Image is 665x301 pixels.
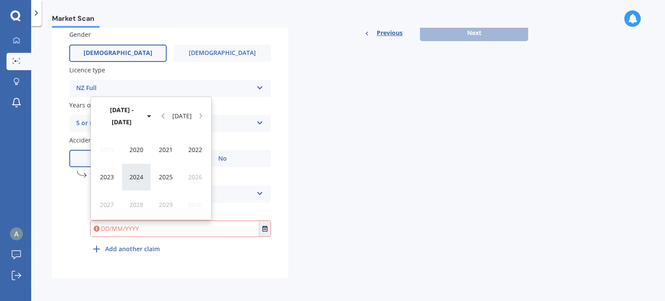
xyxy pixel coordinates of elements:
div: 2024 [122,163,151,191]
span: 2023 [100,173,114,181]
div: 5 or more years [76,118,253,129]
div: NZ Full [76,83,253,94]
span: Years of driving experience [69,101,148,109]
b: Add another claim [105,244,160,253]
span: Gender [69,31,91,39]
div: 2025 [151,163,181,191]
span: 2021 [159,146,173,154]
span: 2025 [159,173,173,181]
span: 2020 [129,146,143,154]
input: DD/MM/YYYY [90,221,259,236]
span: [DEMOGRAPHIC_DATA] [84,49,152,57]
div: 2020 [122,136,151,163]
div: DD/MM/YYYY [91,97,211,220]
span: Market Scan [52,14,100,26]
span: Licence type [69,66,105,74]
span: 2024 [129,173,143,181]
span: Accidents or claims in the last 5 years [69,136,179,144]
span: [DEMOGRAPHIC_DATA] [189,49,256,57]
span: No [218,155,227,162]
span: 2022 [188,146,202,154]
img: ACg8ocIBplYYjTM8ayG45X2js76wD9vKNOumsRywy1NnoHmv31LDpg=s96-c [10,227,23,240]
button: [DATE] [169,102,196,129]
button: Select date [259,221,271,236]
div: 2023 [92,163,122,191]
div: 2021 [151,136,181,163]
button: [DATE] - [DATE] [96,102,158,129]
span: Previous [377,26,403,39]
div: [DATE] - [DATE] [91,135,211,220]
div: 2022 [181,136,210,163]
